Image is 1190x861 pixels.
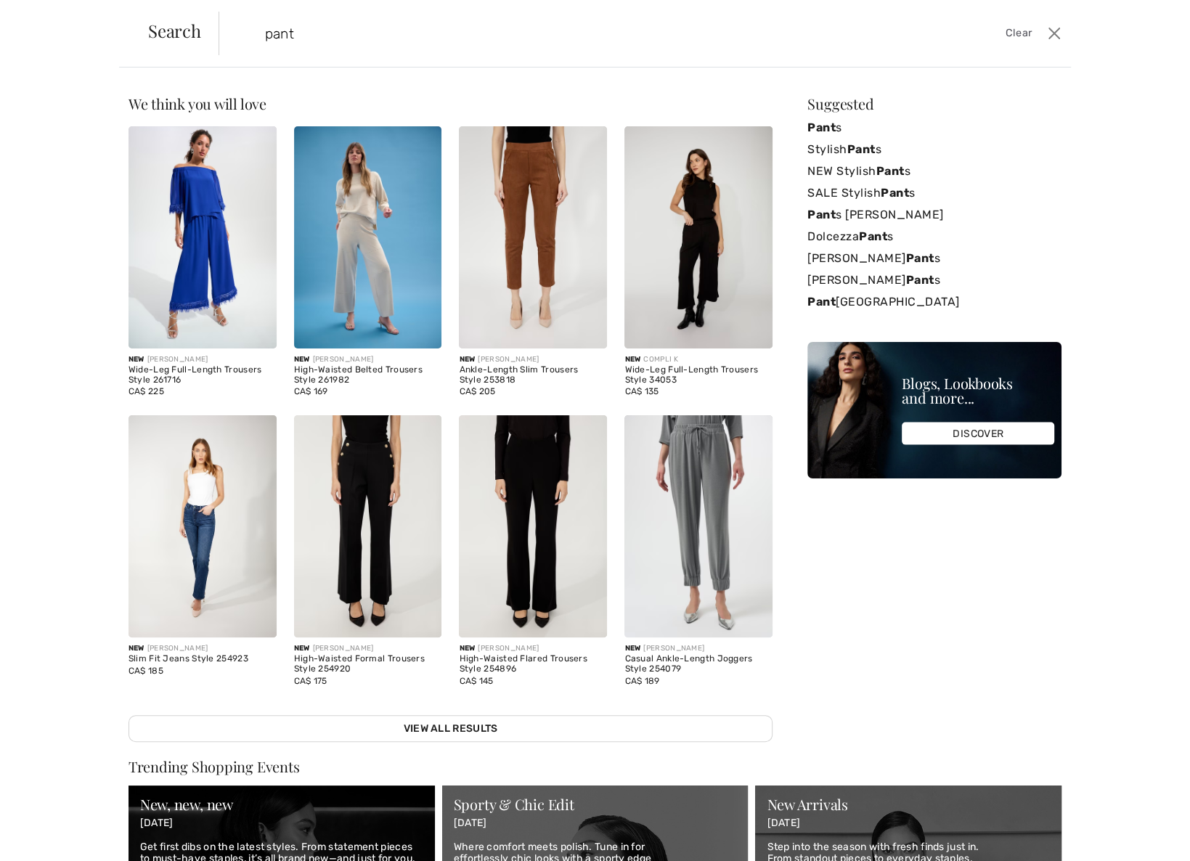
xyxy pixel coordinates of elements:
img: High-Waisted Flared Trousers Style 254896. Black [459,415,607,637]
div: Wide-Leg Full-Length Trousers Style 261716 [129,365,277,385]
img: High-Waisted Formal Trousers Style 254920. Black [294,415,442,637]
div: [PERSON_NAME] [459,354,607,365]
span: New [294,644,310,653]
strong: Pant [906,273,934,287]
img: Slim Fit Jeans Style 254923. Blue [129,415,277,637]
div: New, new, new [140,797,423,812]
span: CA$ 205 [459,386,495,396]
a: StylishPants [807,139,1061,160]
span: CA$ 185 [129,666,163,676]
a: Pants [PERSON_NAME] [807,204,1061,226]
img: Wide-Leg Full-Length Trousers Style 261716. Royal Sapphire 163 [129,126,277,348]
div: [PERSON_NAME] [129,643,277,654]
div: [PERSON_NAME] [459,643,607,654]
span: New [459,355,475,364]
span: CA$ 189 [624,676,659,686]
img: Casual Ankle-Length Joggers Style 254079. Grey melange [624,415,773,637]
div: Blogs, Lookbooks and more... [902,376,1054,405]
span: Help [33,10,61,23]
a: DolcezzaPants [807,226,1061,248]
div: COMPLI K [624,354,773,365]
span: We think you will love [129,94,266,113]
p: [DATE] [454,817,737,830]
div: Sporty & Chic Edit [454,797,737,812]
strong: Pant [876,164,905,178]
span: CA$ 169 [294,386,328,396]
span: CA$ 135 [624,386,659,396]
strong: Pant [881,186,909,200]
div: Suggested [807,97,1061,111]
span: CA$ 175 [294,676,327,686]
strong: Pant [807,121,836,134]
p: [DATE] [767,817,1050,830]
a: SALE StylishPants [807,182,1061,204]
strong: Pant [807,208,836,221]
div: High-Waisted Flared Trousers Style 254896 [459,654,607,674]
div: High-Waisted Belted Trousers Style 261982 [294,365,442,385]
div: DISCOVER [902,423,1054,445]
div: Trending Shopping Events [129,759,1062,774]
div: [PERSON_NAME] [624,643,773,654]
strong: Pant [906,251,934,265]
div: Slim Fit Jeans Style 254923 [129,654,277,664]
a: [PERSON_NAME]Pants [807,248,1061,269]
strong: Pant [847,142,876,156]
span: CA$ 225 [129,386,164,396]
a: Pant[GEOGRAPHIC_DATA] [807,291,1061,313]
span: New [624,644,640,653]
div: New Arrivals [767,797,1050,812]
div: Ankle-Length Slim Trousers Style 253818 [459,365,607,385]
span: New [129,355,144,364]
div: [PERSON_NAME] [294,354,442,365]
strong: Pant [859,229,887,243]
span: New [294,355,310,364]
a: [PERSON_NAME]Pants [807,269,1061,291]
span: CA$ 145 [459,676,493,686]
span: New [459,644,475,653]
div: Wide-Leg Full-Length Trousers Style 34053 [624,365,773,385]
img: High-Waisted Belted Trousers Style 261982. Birch melange [294,126,442,348]
a: NEW StylishPants [807,160,1061,182]
button: Close [1043,22,1065,45]
span: Search [148,22,201,39]
input: TYPE TO SEARCH [254,12,847,55]
span: New [129,644,144,653]
div: [PERSON_NAME] [129,354,277,365]
img: Wide-Leg Full-Length Trousers Style 34053. Black [624,126,773,348]
a: Pants [807,117,1061,139]
span: Clear [1005,25,1032,41]
span: New [624,355,640,364]
div: High-Waisted Formal Trousers Style 254920 [294,654,442,674]
a: View All Results [129,715,773,742]
img: Blogs, Lookbooks and more... [807,342,1061,478]
div: Casual Ankle-Length Joggers Style 254079 [624,654,773,674]
div: [PERSON_NAME] [294,643,442,654]
img: Ankle-Length Slim Trousers Style 253818. Camel [459,126,607,348]
strong: Pant [807,295,836,309]
p: [DATE] [140,817,423,830]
